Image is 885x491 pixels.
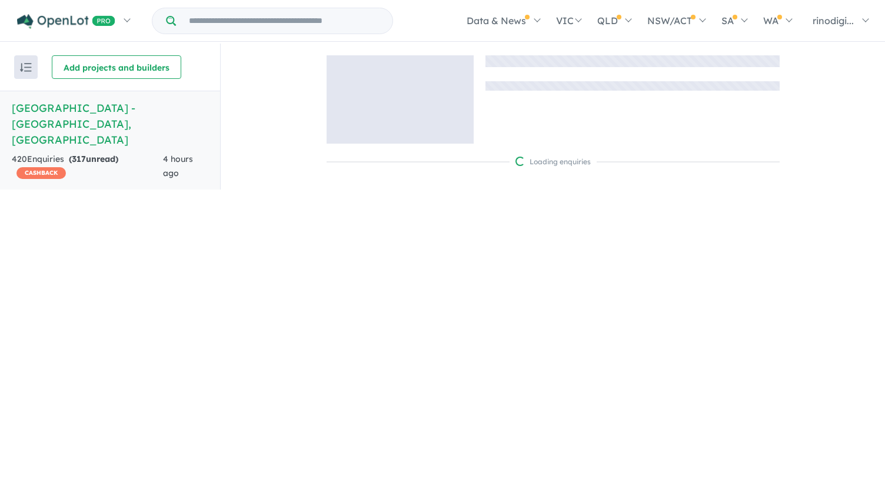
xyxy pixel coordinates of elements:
div: Loading enquiries [515,156,591,168]
h5: [GEOGRAPHIC_DATA] - [GEOGRAPHIC_DATA] , [GEOGRAPHIC_DATA] [12,100,208,148]
button: Add projects and builders [52,55,181,79]
span: 317 [72,154,86,164]
input: Try estate name, suburb, builder or developer [178,8,390,34]
strong: ( unread) [69,154,118,164]
span: rinodigi... [813,15,854,26]
span: CASHBACK [16,167,66,179]
span: 4 hours ago [163,154,193,178]
div: 420 Enquir ies [12,152,163,181]
img: Openlot PRO Logo White [17,14,115,29]
img: sort.svg [20,63,32,72]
